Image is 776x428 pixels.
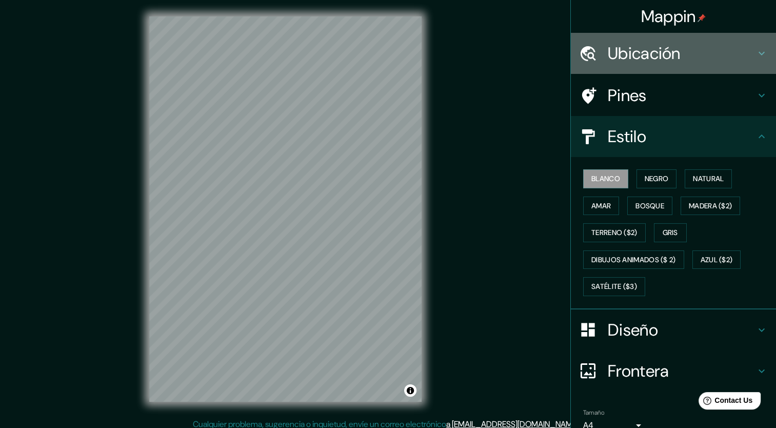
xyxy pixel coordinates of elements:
font: Bosque [635,200,664,212]
font: Negro [645,172,669,185]
div: Diseño [571,309,776,351]
font: Amar [591,200,611,212]
button: Azul ($2) [692,250,741,269]
button: Amar [583,197,619,216]
div: Pines [571,75,776,116]
h4: Ubicación [608,43,755,64]
h4: Estilo [608,126,755,147]
iframe: Help widget launcher [685,388,765,417]
button: Dibujos animados ($ 2) [583,250,684,269]
button: Madera ($2) [681,197,740,216]
font: Mappin [641,6,696,27]
label: Tamaño [583,408,604,417]
img: pin-icon.png [698,14,706,22]
button: Gris [654,223,687,242]
button: Negro [636,169,677,188]
button: Bosque [627,197,672,216]
button: Terreno ($2) [583,223,646,242]
font: Satélite ($3) [591,280,637,293]
font: Gris [663,226,678,239]
div: Estilo [571,116,776,157]
button: Natural [685,169,732,188]
font: Dibujos animados ($ 2) [591,254,676,266]
font: Madera ($2) [689,200,732,212]
button: Blanco [583,169,628,188]
h4: Pines [608,85,755,106]
button: Alternar atribución [404,384,416,397]
font: Blanco [591,172,620,185]
button: Satélite ($3) [583,277,645,296]
font: Azul ($2) [701,254,733,266]
h4: Frontera [608,361,755,381]
div: Ubicación [571,33,776,74]
div: Frontera [571,351,776,392]
h4: Diseño [608,320,755,340]
font: Terreno ($2) [591,226,638,239]
font: Natural [693,172,724,185]
canvas: Mapa [149,16,422,402]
